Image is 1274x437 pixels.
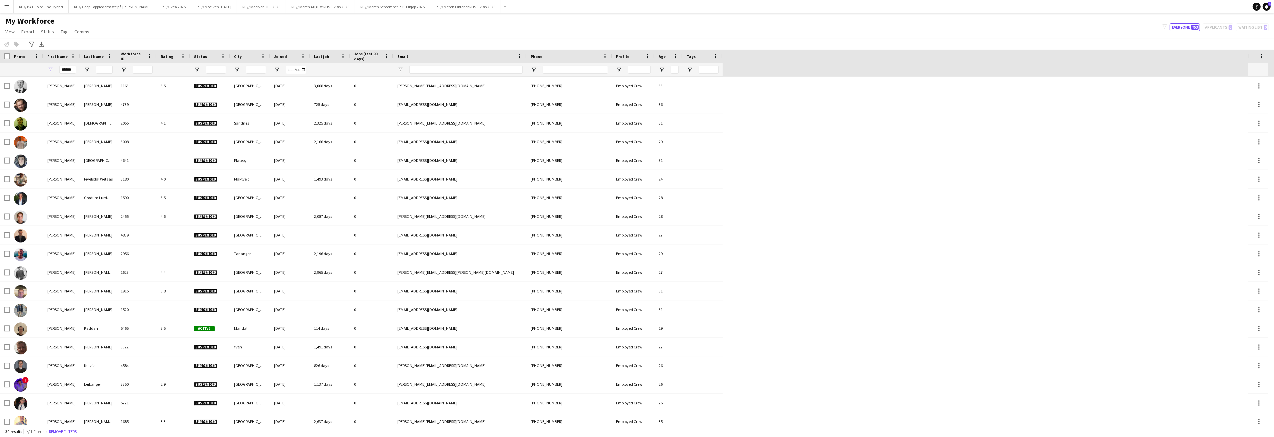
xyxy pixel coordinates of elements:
[310,95,350,114] div: 725 days
[5,29,15,35] span: View
[80,282,117,300] div: [PERSON_NAME]
[350,282,393,300] div: 0
[157,207,190,225] div: 4.6
[19,27,37,36] a: Export
[117,226,157,244] div: 4839
[350,226,393,244] div: 0
[270,356,310,375] div: [DATE]
[286,0,355,13] button: RF // Merch August RHS Elkjøp 2025
[350,300,393,319] div: 0
[655,319,683,337] div: 19
[74,29,89,35] span: Comms
[270,338,310,356] div: [DATE]
[69,0,156,13] button: RF // Coop Toppledermøte på [PERSON_NAME]
[117,263,157,281] div: 1623
[43,151,80,170] div: [PERSON_NAME]
[527,394,612,412] div: [PHONE_NUMBER]
[84,67,90,73] button: Open Filter Menu
[21,29,34,35] span: Export
[393,77,527,95] div: [PERSON_NAME][EMAIL_ADDRESS][DOMAIN_NAME]
[310,375,350,393] div: 1,137 days
[527,114,612,132] div: [PHONE_NUMBER]
[230,263,270,281] div: [GEOGRAPHIC_DATA]
[61,29,68,35] span: Tag
[72,27,92,36] a: Comms
[612,356,655,375] div: Employed Crew
[270,263,310,281] div: [DATE]
[270,244,310,263] div: [DATE]
[612,263,655,281] div: Employed Crew
[80,394,117,412] div: [PERSON_NAME]
[393,263,527,281] div: [PERSON_NAME][EMAIL_ADDRESS][PERSON_NAME][DOMAIN_NAME]
[43,189,80,207] div: [PERSON_NAME]
[1263,3,1271,11] a: 1
[274,67,280,73] button: Open Filter Menu
[161,54,173,59] span: Rating
[270,300,310,319] div: [DATE]
[393,189,527,207] div: [EMAIL_ADDRESS][DOMAIN_NAME]
[14,211,27,224] img: Daniel Gundersen
[393,319,527,337] div: [EMAIL_ADDRESS][DOMAIN_NAME]
[80,114,117,132] div: [DEMOGRAPHIC_DATA]
[612,319,655,337] div: Employed Crew
[133,66,153,74] input: Workforce ID Filter Input
[527,95,612,114] div: [PHONE_NUMBER]
[655,151,683,170] div: 31
[157,170,190,188] div: 4.0
[194,67,200,73] button: Open Filter Menu
[270,282,310,300] div: [DATE]
[43,133,80,151] div: [PERSON_NAME]
[117,375,157,393] div: 3350
[117,356,157,375] div: 4584
[14,378,27,392] img: Daniel Leikanger
[80,319,117,337] div: Kaddan
[393,356,527,375] div: [PERSON_NAME][EMAIL_ADDRESS][DOMAIN_NAME]
[230,375,270,393] div: [GEOGRAPHIC_DATA]
[270,170,310,188] div: [DATE]
[671,66,679,74] input: Age Filter Input
[230,114,270,132] div: Sandnes
[527,151,612,170] div: [PHONE_NUMBER]
[527,319,612,337] div: [PHONE_NUMBER]
[655,133,683,151] div: 29
[80,356,117,375] div: Kulvik
[157,319,190,337] div: 3.5
[699,66,719,74] input: Tags Filter Input
[117,207,157,225] div: 2455
[655,114,683,132] div: 31
[350,319,393,337] div: 0
[314,54,329,59] span: Last job
[616,54,629,59] span: Profile
[350,189,393,207] div: 0
[612,375,655,393] div: Employed Crew
[80,170,117,188] div: Fivelsdal Wetaas
[191,0,237,13] button: RF // Moelven [DATE]
[350,133,393,151] div: 0
[43,95,80,114] div: [PERSON_NAME]
[655,394,683,412] div: 26
[612,77,655,95] div: Employed Crew
[628,66,651,74] input: Profile Filter Input
[270,319,310,337] div: [DATE]
[655,226,683,244] div: 27
[527,282,612,300] div: [PHONE_NUMBER]
[612,244,655,263] div: Employed Crew
[612,189,655,207] div: Employed Crew
[156,0,191,13] button: RF // Ikea 2025
[527,263,612,281] div: [PHONE_NUMBER]
[37,40,45,48] app-action-btn: Export XLSX
[43,319,80,337] div: [PERSON_NAME]
[655,356,683,375] div: 26
[14,136,27,149] img: Daniel Da Silveira
[527,300,612,319] div: [PHONE_NUMBER]
[543,66,608,74] input: Phone Filter Input
[14,229,27,242] img: Daniel Hansen
[655,95,683,114] div: 36
[117,244,157,263] div: 2956
[527,189,612,207] div: [PHONE_NUMBER]
[527,375,612,393] div: [PHONE_NUMBER]
[48,428,78,435] button: Remove filters
[80,338,117,356] div: [PERSON_NAME]
[350,375,393,393] div: 0
[350,170,393,188] div: 0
